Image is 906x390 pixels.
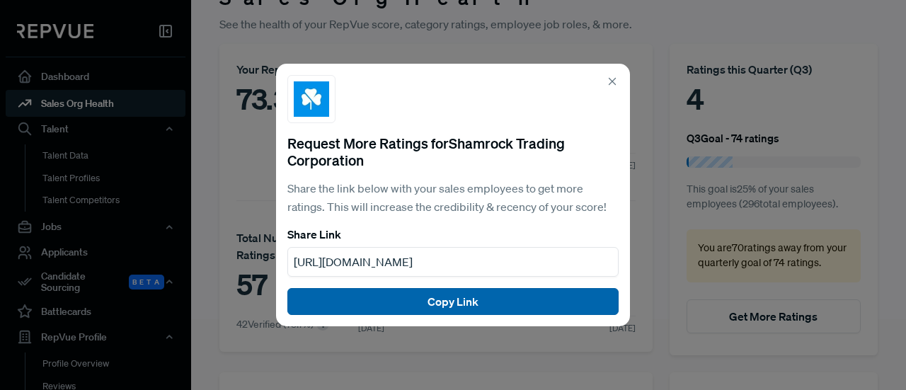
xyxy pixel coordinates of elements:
[294,81,329,117] img: Shamrock Trading Corporation
[287,288,619,315] button: Copy Link
[287,134,619,168] h5: Request More Ratings for Shamrock Trading Corporation
[294,255,413,269] span: [URL][DOMAIN_NAME]
[287,180,619,216] p: Share the link below with your sales employees to get more ratings. This will increase the credib...
[287,228,619,241] h6: Share Link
